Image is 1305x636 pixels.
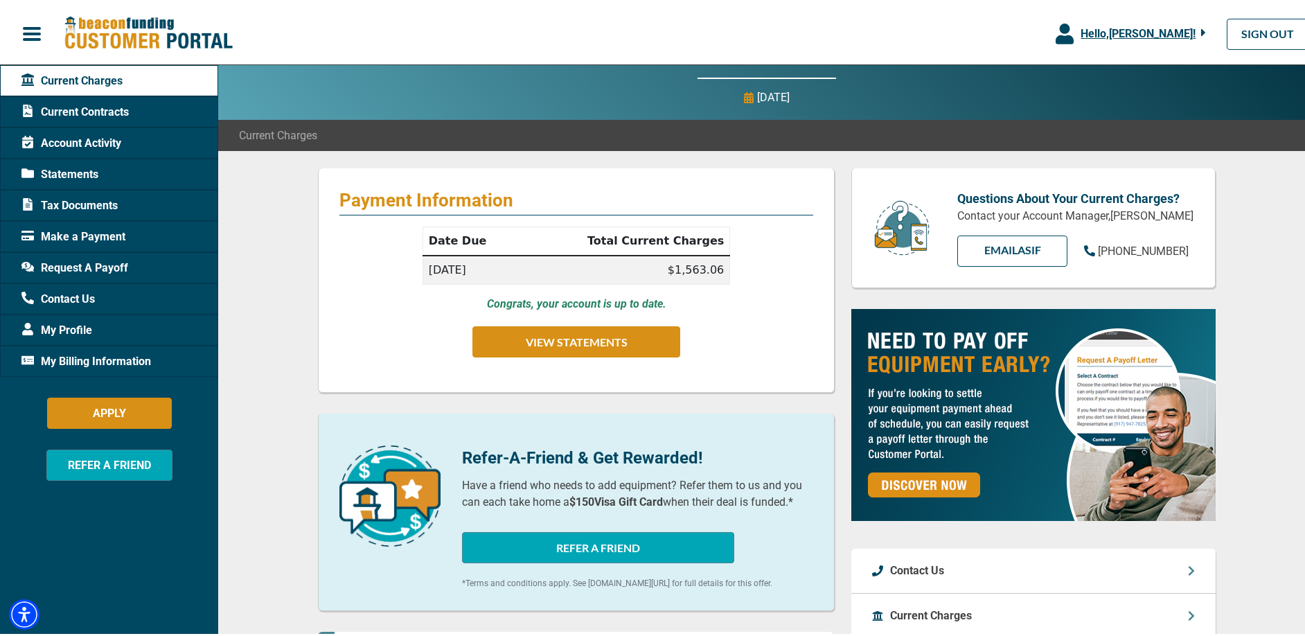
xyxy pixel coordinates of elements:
[21,288,95,305] span: Contact Us
[21,101,129,118] span: Current Contracts
[487,293,666,310] p: Congrats, your account is up to date.
[9,597,39,627] div: Accessibility Menu
[21,195,118,211] span: Tax Documents
[757,87,790,103] p: [DATE]
[1098,242,1189,255] span: [PHONE_NUMBER]
[21,132,121,149] span: Account Activity
[472,324,680,355] button: VIEW STATEMENTS
[21,226,125,242] span: Make a Payment
[239,125,317,141] span: Current Charges
[21,257,128,274] span: Request A Payoff
[21,319,92,336] span: My Profile
[47,395,172,426] button: APPLY
[423,224,521,254] th: Date Due
[569,493,663,506] b: $150 Visa Gift Card
[339,443,441,544] img: refer-a-friend-icon.png
[957,233,1067,264] a: EMAILAsif
[339,186,813,209] p: Payment Information
[890,560,944,576] p: Contact Us
[462,443,813,468] p: Refer-A-Friend & Get Rewarded!
[521,224,730,254] th: Total Current Charges
[462,475,813,508] p: Have a friend who needs to add equipment? Refer them to us and you can each take home a when thei...
[1081,24,1196,37] span: Hello, [PERSON_NAME] !
[871,197,933,254] img: customer-service.png
[851,306,1216,518] img: payoff-ad-px.jpg
[1084,240,1189,257] a: [PHONE_NUMBER]
[46,447,172,478] button: REFER A FRIEND
[521,253,730,282] td: $1,563.06
[21,164,98,180] span: Statements
[890,605,972,621] p: Current Charges
[462,529,734,560] button: REFER A FRIEND
[21,351,151,367] span: My Billing Information
[462,574,813,587] p: *Terms and conditions apply. See [DOMAIN_NAME][URL] for full details for this offer.
[64,13,233,48] img: Beacon Funding Customer Portal Logo
[423,253,521,282] td: [DATE]
[21,70,123,87] span: Current Charges
[957,186,1194,205] p: Questions About Your Current Charges?
[957,205,1194,222] p: Contact your Account Manager, [PERSON_NAME]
